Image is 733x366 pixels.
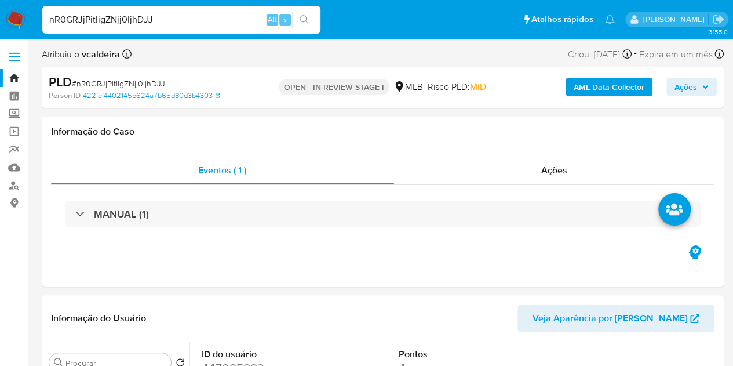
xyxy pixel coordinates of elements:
[674,78,697,96] span: Ações
[83,90,220,101] a: 422fef4402145b624a7b65d80d3b4303
[65,201,701,227] div: MANUAL (1)
[568,46,632,62] div: Criou: [DATE]
[283,14,287,25] span: s
[49,73,72,91] b: PLD
[470,80,486,93] span: MID
[399,348,519,361] dt: Pontos
[634,46,637,62] span: -
[643,14,708,25] p: vitoria.caldeira@mercadolivre.com
[574,78,644,96] b: AML Data Collector
[393,81,423,93] div: MLB
[531,13,593,26] span: Atalhos rápidos
[198,164,246,177] span: Eventos ( 1 )
[51,313,146,324] h1: Informação do Usuário
[279,79,389,95] p: OPEN - IN REVIEW STAGE I
[292,12,316,28] button: search-icon
[605,15,615,24] a: Notificações
[541,164,567,177] span: Ações
[666,78,717,96] button: Ações
[428,81,486,93] span: Risco PLD:
[42,48,120,61] span: Atribuiu o
[712,13,724,26] a: Sair
[566,78,652,96] button: AML Data Collector
[202,348,322,361] dt: ID do usuário
[51,126,714,137] h1: Informação do Caso
[42,12,320,27] input: Pesquise usuários ou casos...
[79,48,120,61] b: vcaldeira
[72,78,165,89] span: # nR0GRJjPitligZNjj0IjhDJJ
[49,90,81,101] b: Person ID
[268,14,277,25] span: Alt
[517,305,714,332] button: Veja Aparência por [PERSON_NAME]
[639,48,713,61] span: Expira em um mês
[533,305,687,332] span: Veja Aparência por [PERSON_NAME]
[94,208,149,220] h3: MANUAL (1)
